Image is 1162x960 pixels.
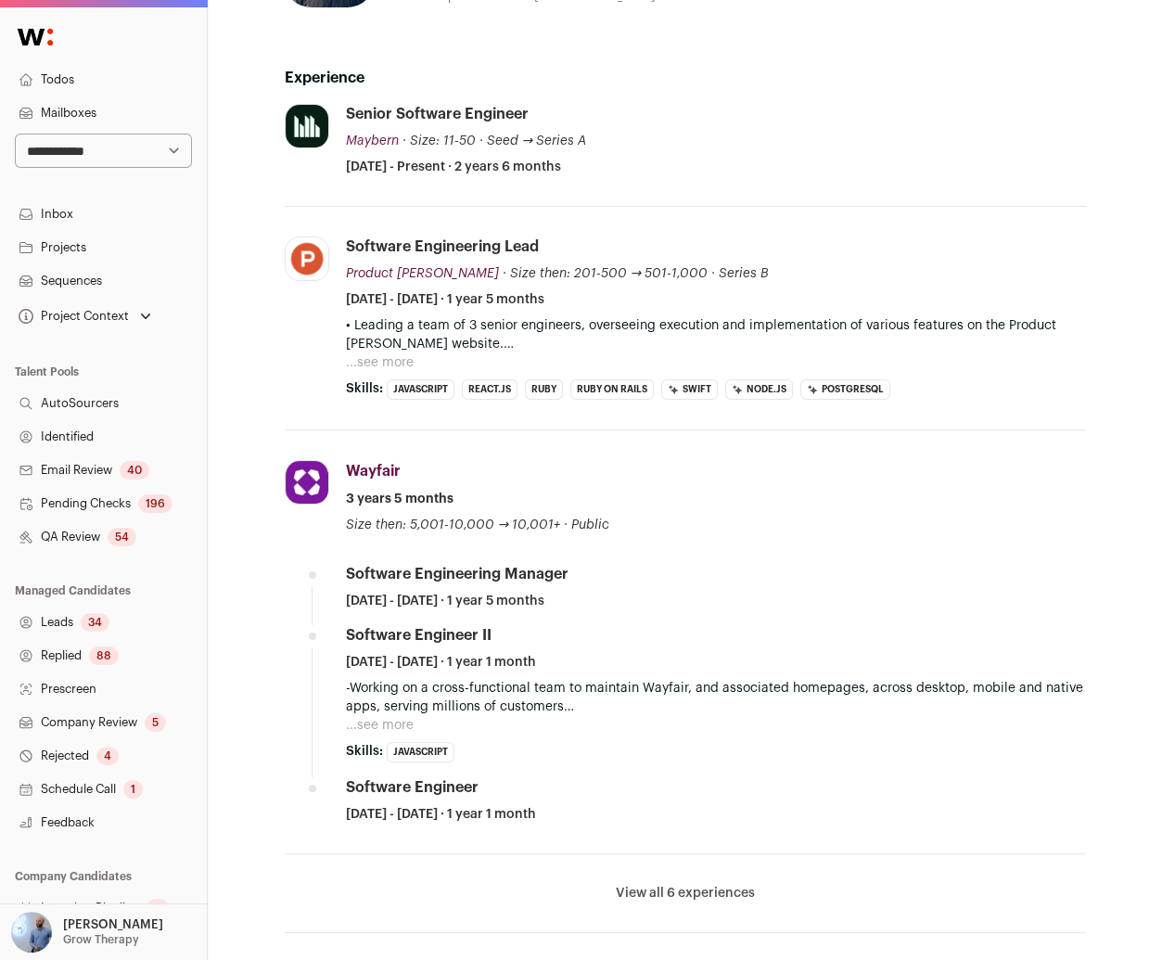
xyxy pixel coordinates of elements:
[346,158,561,176] span: [DATE] - Present · 2 years 6 months
[346,316,1086,353] p: • Leading a team of 3 senior engineers, overseeing execution and implementation of various featur...
[147,899,169,917] div: 9
[661,379,718,400] li: Swift
[346,104,529,124] div: Senior Software Engineer
[346,777,479,798] div: Software Engineer
[725,379,793,400] li: Node.js
[487,134,587,147] span: Seed → Series A
[81,613,109,632] div: 34
[346,679,1086,716] p: -Working on a cross-functional team to maintain Wayfair, and associated homepages, across desktop...
[138,494,172,513] div: 196
[570,379,654,400] li: Ruby on Rails
[89,646,119,665] div: 88
[346,805,536,824] span: [DATE] - [DATE] · 1 year 1 month
[7,912,167,953] button: Open dropdown
[346,353,414,372] button: ...see more
[123,780,143,799] div: 1
[346,564,568,584] div: Software Engineering Manager
[719,267,769,280] span: Series B
[15,303,155,329] button: Open dropdown
[286,237,328,280] img: 4bfa0bc0c07a319070906f2e51eefe7a64db8ef78c4c934226182e98aecb08f7.jpg
[387,379,454,400] li: JavaScript
[503,267,709,280] span: · Size then: 201-500 → 501-1,000
[479,132,483,150] span: ·
[7,19,63,56] img: Wellfound
[346,490,453,508] span: 3 years 5 months
[346,134,399,147] span: Maybern
[387,742,454,762] li: JavaScript
[286,461,328,504] img: 65739c55c8c694c9ef12385b232a5a36eb43a7531aba6370a8afdb960219638f.jpg
[346,379,383,398] span: Skills:
[285,67,1086,89] h2: Experience
[120,461,149,480] div: 40
[11,912,52,953] img: 97332-medium_jpg
[15,309,129,324] div: Project Context
[402,134,476,147] span: · Size: 11-50
[711,264,715,283] span: ·
[346,625,492,646] div: Software Engineer II
[96,747,119,765] div: 4
[346,237,539,257] div: Software Engineering Lead
[616,884,755,902] button: View all 6 experiences
[346,716,414,735] button: ...see more
[346,742,383,761] span: Skills:
[346,592,544,610] span: [DATE] - [DATE] · 1 year 5 months
[63,917,163,932] p: [PERSON_NAME]
[346,464,401,479] span: Wayfair
[564,516,568,534] span: ·
[286,105,328,147] img: ab9f052552a78d6de91deadaa3d8b86373402de808bc7eb1755ffb2bf648e840.png
[462,379,517,400] li: React.js
[108,528,136,546] div: 54
[800,379,890,400] li: PostgreSQL
[145,713,166,732] div: 5
[63,932,139,947] p: Grow Therapy
[346,267,499,280] span: Product [PERSON_NAME]
[571,518,609,531] span: Public
[525,379,563,400] li: Ruby
[346,518,561,531] span: Size then: 5,001-10,000 → 10,001+
[346,290,544,309] span: [DATE] - [DATE] · 1 year 5 months
[346,653,536,672] span: [DATE] - [DATE] · 1 year 1 month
